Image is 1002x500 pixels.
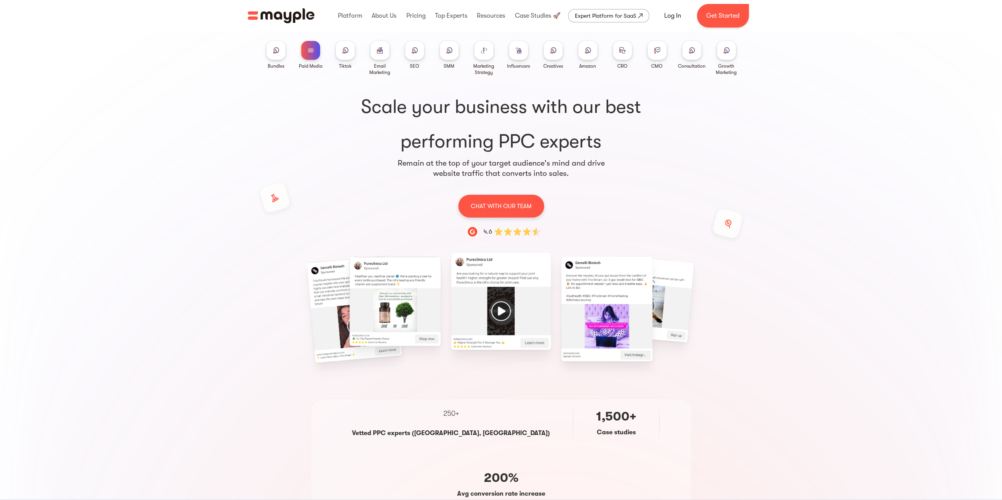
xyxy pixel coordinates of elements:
div: Tiktok [339,63,352,69]
div: Influencers [507,63,530,69]
div: Bundles [268,63,284,69]
a: Get Started [697,4,749,28]
p: Case studies [597,428,636,437]
a: Expert Platform for SaaS [568,9,649,22]
a: CRO [613,41,632,69]
iframe: Chat Widget [880,415,1002,500]
div: Top Experts [433,3,469,28]
div: 3 / 15 [457,259,545,343]
a: Amazon [578,41,597,69]
div: CRO [617,63,628,69]
div: Amazon [579,63,596,69]
a: Marketing Strategy [470,41,498,76]
div: Consultation [678,63,706,69]
div: Chat-Widget [880,415,1002,500]
p: Remain at the top of your target audience's mind and drive website traffic that converts into sales. [397,158,605,179]
a: Creatives [543,41,563,69]
div: Creatives [543,63,563,69]
div: 4.6 [483,227,492,236]
a: Consultation [678,41,706,69]
p: CHAT WITH OUR TEAM [471,201,532,211]
a: Tiktok [336,41,355,69]
p: 250+ [443,408,459,419]
div: Email Marketing [366,63,394,76]
p: 200% [484,470,519,486]
a: SMM [440,41,459,69]
a: CMO [648,41,667,69]
div: Resources [475,3,507,28]
a: Log In [655,6,691,25]
div: 2 / 15 [352,259,439,344]
div: SMM [444,63,454,69]
div: 1 / 15 [246,259,333,359]
a: Growth Marketing [712,41,741,76]
a: Bundles [267,41,285,69]
p: Avg conversion rate increase [457,489,545,498]
a: home [248,8,315,23]
div: Expert Platform for SaaS [575,11,636,20]
a: CHAT WITH OUR TEAM [458,194,544,218]
div: Growth Marketing [712,63,741,76]
div: 5 / 15 [669,259,756,339]
div: Paid Media [299,63,322,69]
p: Vetted PPC experts ([GEOGRAPHIC_DATA], [GEOGRAPHIC_DATA]) [352,428,550,438]
div: About Us [370,3,398,28]
img: Mayple logo [248,8,315,23]
a: Influencers [507,41,530,69]
div: Marketing Strategy [470,63,498,76]
div: Pricing [404,3,427,28]
div: 4 / 15 [563,259,650,359]
span: Scale your business with our best [262,94,741,120]
div: Platform [336,3,364,28]
a: Email Marketing [366,41,394,76]
div: SEO [410,63,419,69]
a: Paid Media [299,41,322,69]
h1: performing PPC experts [262,94,741,154]
p: 1,500+ [596,409,636,424]
a: SEO [405,41,424,69]
div: CMO [651,63,663,69]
